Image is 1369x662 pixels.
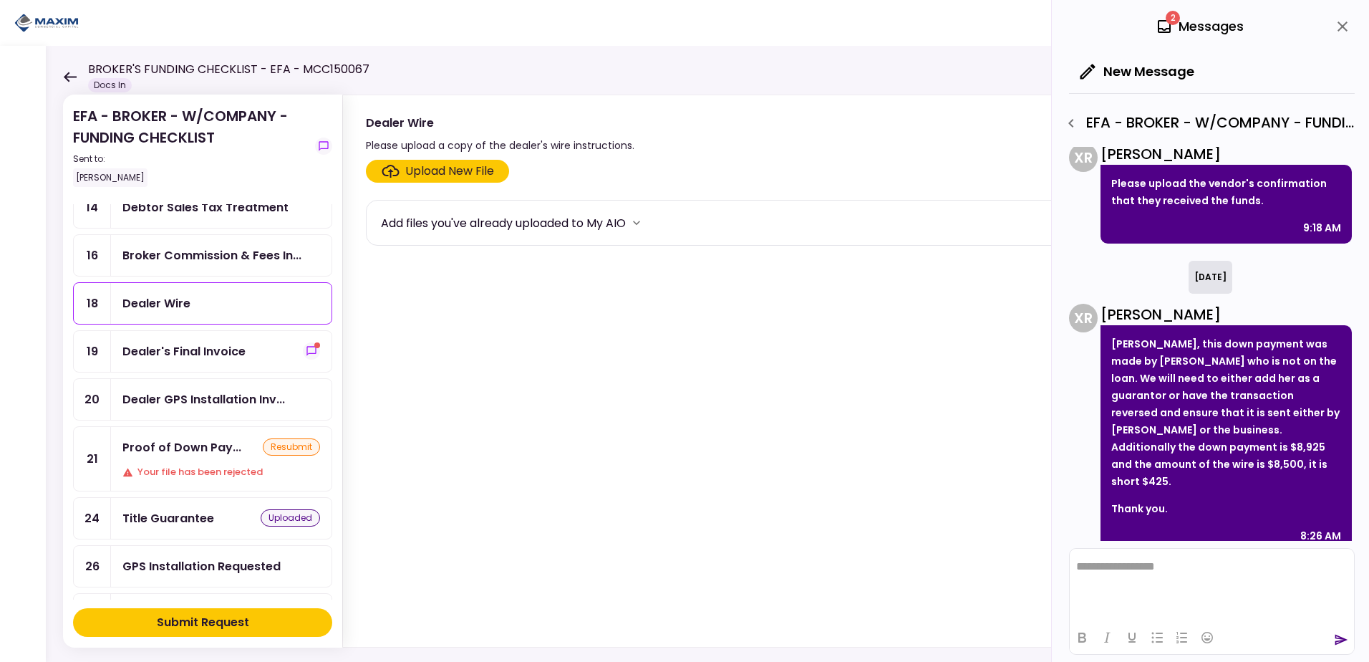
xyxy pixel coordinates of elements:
[73,497,332,539] a: 24Title Guaranteeuploaded
[74,594,111,635] div: 29
[73,186,332,229] a: 14Debtor Sales Tax Treatment
[1303,219,1341,236] div: 9:18 AM
[405,163,494,180] div: Upload New File
[1100,143,1352,165] div: [PERSON_NAME]
[1334,633,1348,647] button: send
[74,546,111,587] div: 26
[366,160,509,183] span: Click here to upload the required document
[1111,500,1341,517] p: Thank you.
[73,330,332,373] a: 19Dealer's Final Invoiceshow-messages
[366,114,634,132] div: Dealer Wire
[73,168,147,187] div: [PERSON_NAME]
[1069,53,1206,90] button: New Message
[1059,111,1355,135] div: EFA - BROKER - W/COMPANY - FUNDING CHECKLIST - Proof of Down Payment 1
[73,282,332,325] a: 18Dealer Wire
[122,465,320,479] div: Your file has been rejected
[122,557,281,575] div: GPS Installation Requested
[122,390,285,408] div: Dealer GPS Installation Invoice
[315,138,332,155] button: show-messages
[14,12,79,34] img: Partner icon
[1300,527,1341,545] div: 8:26 AM
[1195,628,1219,648] button: Emojis
[1111,335,1341,490] p: [PERSON_NAME], this down payment was made by [PERSON_NAME] who is not on the loan. We will need t...
[366,137,634,154] div: Please upload a copy of the dealer's wire instructions.
[122,294,190,312] div: Dealer Wire
[381,214,626,232] div: Add files you've already uploaded to My AIO
[1070,628,1094,648] button: Bold
[1100,304,1352,325] div: [PERSON_NAME]
[1166,11,1180,25] span: 2
[122,342,246,360] div: Dealer's Final Invoice
[1095,628,1119,648] button: Italic
[73,153,309,165] div: Sent to:
[1156,16,1244,37] div: Messages
[122,438,241,456] div: Proof of Down Payment 1
[342,95,1340,648] div: Dealer WirePlease upload a copy of the dealer's wire instructions.show-messagesClick here to uplo...
[1120,628,1144,648] button: Underline
[1111,175,1341,209] p: Please upload the vendor's confirmation that they received the funds.
[261,509,320,527] div: uploaded
[157,614,249,631] div: Submit Request
[122,246,301,264] div: Broker Commission & Fees Invoice
[263,438,320,456] div: resubmit
[626,212,647,234] button: more
[74,427,111,491] div: 21
[1145,628,1169,648] button: Bullet list
[73,593,332,635] a: 29Photo of Odometer or Reefer hours
[73,378,332,421] a: 20Dealer GPS Installation Invoice
[303,342,320,360] button: show-messages
[1069,304,1098,332] div: X R
[1170,628,1194,648] button: Numbered list
[1069,143,1098,172] div: X R
[74,187,111,228] div: 14
[73,426,332,491] a: 21Proof of Down Payment 1resubmitYour file has been rejected
[122,198,289,216] div: Debtor Sales Tax Treatment
[122,509,214,527] div: Title Guarantee
[1070,549,1354,620] iframe: Rich Text Area
[88,78,132,92] div: Docs In
[74,331,111,372] div: 19
[73,608,332,637] button: Submit Request
[74,235,111,276] div: 16
[1189,261,1232,294] div: [DATE]
[73,545,332,587] a: 26GPS Installation Requested
[73,105,309,187] div: EFA - BROKER - W/COMPANY - FUNDING CHECKLIST
[1330,14,1355,39] button: close
[74,498,111,539] div: 24
[74,283,111,324] div: 18
[74,379,111,420] div: 20
[88,61,369,78] h1: BROKER'S FUNDING CHECKLIST - EFA - MCC150067
[73,234,332,277] a: 16Broker Commission & Fees Invoice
